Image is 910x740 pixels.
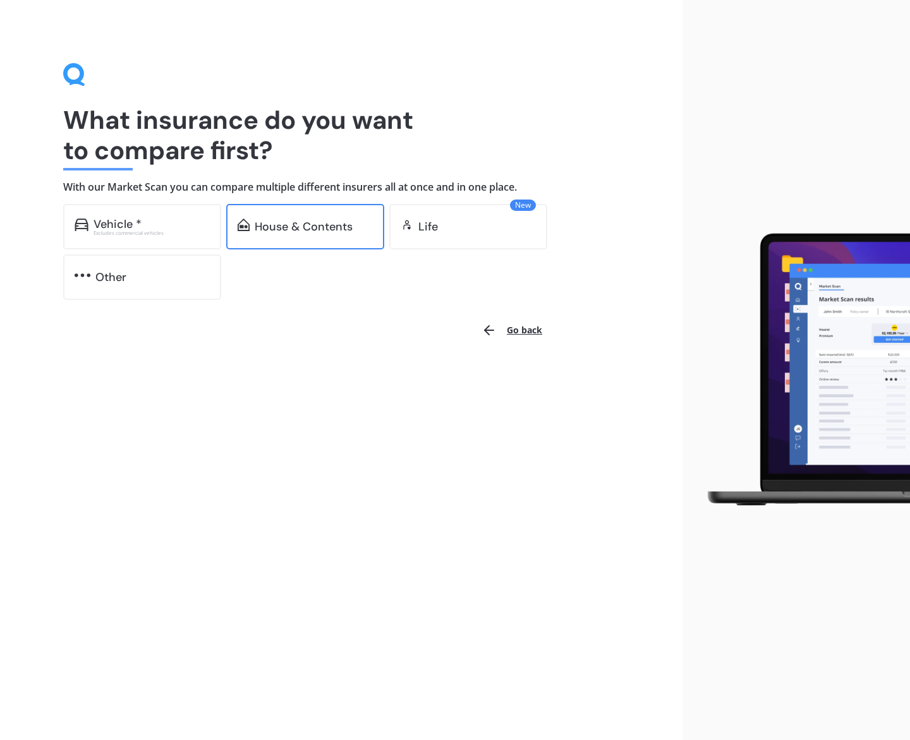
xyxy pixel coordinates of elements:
img: home-and-contents.b802091223b8502ef2dd.svg [238,218,250,231]
div: Life [418,220,438,233]
div: Vehicle * [94,218,142,230]
div: Excludes commercial vehicles [94,230,210,236]
div: Other [95,271,126,283]
img: laptop.webp [693,227,910,513]
img: car.f15378c7a67c060ca3f3.svg [75,218,88,231]
button: Go back [474,315,550,345]
div: House & Contents [255,220,353,233]
h4: With our Market Scan you can compare multiple different insurers all at once and in one place. [63,181,619,194]
img: life.f720d6a2d7cdcd3ad642.svg [401,218,413,231]
h1: What insurance do you want to compare first? [63,105,619,165]
span: New [510,200,536,211]
img: other.81dba5aafe580aa69f38.svg [75,269,90,282]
